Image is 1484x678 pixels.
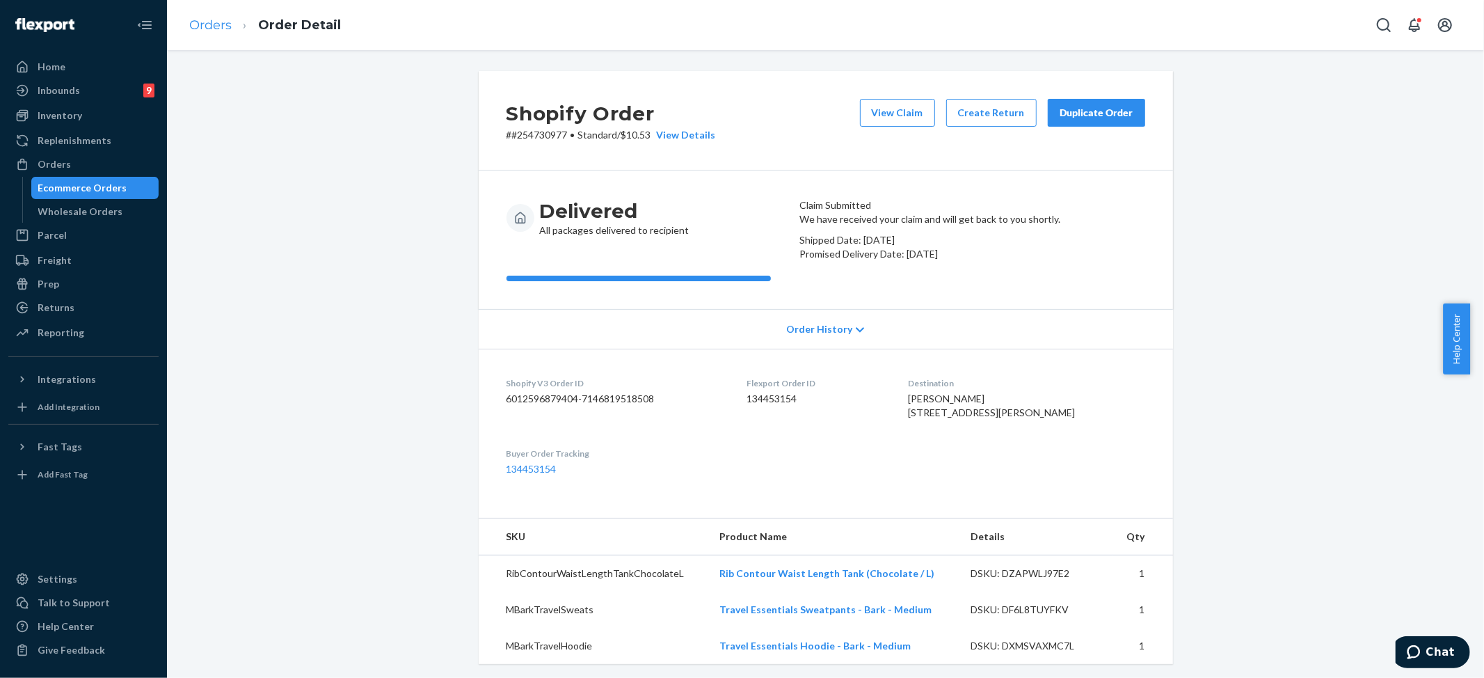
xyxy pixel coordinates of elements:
div: Fast Tags [38,440,82,454]
th: Details [959,519,1112,555]
img: Flexport logo [15,18,74,32]
div: Wholesale Orders [38,205,123,219]
a: Freight [8,249,159,271]
iframe: Opens a widget where you can chat to one of our agents [1396,636,1470,671]
ol: breadcrumbs [178,5,352,46]
div: Inventory [38,109,82,123]
a: Wholesale Orders [31,200,159,223]
h2: Shopify Order [506,99,716,128]
button: Open notifications [1401,11,1428,39]
div: Add Integration [38,401,99,413]
a: Home [8,56,159,78]
div: Freight [38,253,72,267]
dt: Buyer Order Tracking [506,448,725,459]
span: Order History [786,322,852,336]
a: Travel Essentials Sweatpants - Bark - Medium [719,604,932,615]
th: SKU [479,519,708,555]
button: Close Navigation [131,11,159,39]
th: Qty [1112,519,1173,555]
div: Returns [38,301,74,315]
div: Prep [38,277,59,291]
div: DSKU: DZAPWLJ97E2 [971,567,1101,581]
div: Settings [38,572,77,586]
td: 1 [1112,555,1173,592]
div: Inbounds [38,84,80,97]
button: View Details [651,128,716,142]
a: Returns [8,297,159,319]
dt: Destination [908,377,1145,389]
a: 134453154 [506,463,557,475]
a: Orders [189,17,232,33]
a: Rib Contour Waist Length Tank (Chocolate / L) [719,567,934,579]
td: RibContourWaistLengthTankChocolateL [479,555,708,592]
div: Replenishments [38,134,111,148]
a: Order Detail [258,17,341,33]
button: Create Return [946,99,1037,127]
p: # #254730977 / $10.53 [506,128,716,142]
div: Reporting [38,326,84,340]
h3: Delivered [540,198,689,223]
span: [PERSON_NAME] [STREET_ADDRESS][PERSON_NAME] [908,393,1075,418]
dd: 134453154 [747,392,886,406]
div: Ecommerce Orders [38,181,127,195]
div: All packages delivered to recipient [540,198,689,237]
a: Replenishments [8,129,159,152]
a: Prep [8,273,159,295]
div: Home [38,60,65,74]
a: Orders [8,153,159,175]
p: We have received your claim and will get back to you shortly. [799,212,1145,226]
a: Parcel [8,224,159,246]
button: View Claim [860,99,935,127]
dt: Flexport Order ID [747,377,886,389]
div: Duplicate Order [1060,106,1133,120]
div: Orders [38,157,71,171]
button: Duplicate Order [1048,99,1145,127]
span: Standard [578,129,618,141]
div: Add Fast Tag [38,468,88,480]
td: MBarkTravelSweats [479,592,708,628]
a: Reporting [8,322,159,344]
p: Shipped Date: [DATE] [799,233,1145,247]
a: Add Fast Tag [8,464,159,486]
span: • [571,129,575,141]
button: Fast Tags [8,436,159,458]
div: 9 [143,84,154,97]
td: 1 [1112,592,1173,628]
button: Give Feedback [8,639,159,661]
a: Ecommerce Orders [31,177,159,199]
button: Open Search Box [1370,11,1398,39]
div: Help Center [38,620,94,633]
div: Give Feedback [38,643,105,657]
div: DSKU: DXMSVAXMC7L [971,639,1101,653]
button: Talk to Support [8,592,159,614]
a: Inventory [8,104,159,127]
header: Claim Submitted [799,198,1145,212]
a: Help Center [8,615,159,638]
button: Open account menu [1431,11,1459,39]
div: Talk to Support [38,596,110,610]
div: Parcel [38,228,67,242]
dd: 6012596879404-7146819518508 [506,392,725,406]
a: Add Integration [8,396,159,418]
div: DSKU: DF6L8TUYFKV [971,603,1101,617]
p: Promised Delivery Date: [DATE] [799,247,1145,261]
dt: Shopify V3 Order ID [506,377,725,389]
div: Integrations [38,372,96,386]
a: Travel Essentials Hoodie - Bark - Medium [719,640,911,652]
td: MBarkTravelHoodie [479,628,708,664]
a: Settings [8,568,159,590]
button: Integrations [8,368,159,391]
th: Product Name [708,519,959,555]
td: 1 [1112,628,1173,664]
a: Inbounds9 [8,79,159,102]
button: Help Center [1443,303,1470,375]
